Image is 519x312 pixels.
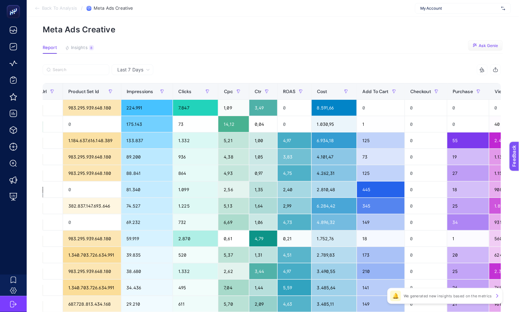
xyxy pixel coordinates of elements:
span: Back To Analysis [42,6,77,11]
div: 0 [405,116,447,132]
div: 3.485,11 [312,296,357,312]
div: 2.789,83 [312,247,357,263]
div: 21 [447,296,489,312]
span: Report [43,45,57,50]
div: 1 [447,231,489,247]
div: 25 [447,198,489,214]
div: 1.099 [173,182,218,198]
div: 4.101,47 [312,149,357,165]
div: 88.841 [121,165,173,181]
div: 18 [447,182,489,198]
div: 6.284,42 [312,198,357,214]
div: 39.835 [121,247,173,263]
div: 0 [405,149,447,165]
div: 936 [173,149,218,165]
div: 6.934,18 [312,132,357,148]
div: 0 [405,296,447,312]
div: 🔔 [390,291,401,301]
div: 0 [405,280,447,296]
div: 0 [405,231,447,247]
div: 0 [405,182,447,198]
span: Product Set Id [68,89,99,94]
div: 27 [447,165,489,181]
div: 0 [405,100,447,116]
input: Search [53,67,105,72]
div: 4,75 [278,165,311,181]
div: 4,93 [218,165,249,181]
div: 4,63 [278,296,311,312]
span: Ask Genie [479,43,498,48]
div: 983.295.939.648.180 [63,231,121,247]
div: 0 [357,100,405,116]
div: 2,09 [249,296,277,312]
div: 611 [173,296,218,312]
span: Purchase [453,89,473,94]
span: Cpc [224,89,233,94]
span: ROAS [283,89,295,94]
div: 4,38 [218,149,249,165]
div: 19 [447,149,489,165]
div: 125 [357,132,405,148]
div: 210 [357,263,405,279]
div: 175.143 [121,116,173,132]
div: 73 [357,149,405,165]
div: 29.210 [121,296,173,312]
div: 8.591,66 [312,100,357,116]
div: 14,12 [218,116,249,132]
span: Clicks [178,89,191,94]
div: 3,49 [249,100,277,116]
div: 3.485,64 [312,280,357,296]
span: Cost [317,89,327,94]
div: 2,99 [278,198,311,214]
div: 1,64 [249,198,277,214]
div: 74.527 [121,198,173,214]
div: 18 [357,231,405,247]
div: 0,21 [278,231,311,247]
div: 59.919 [121,231,173,247]
div: 133.837 [121,132,173,148]
button: Ask Genie [468,40,503,51]
div: 5,59 [278,280,311,296]
div: 26 [447,280,489,296]
div: 224.991 [121,100,173,116]
div: 4,79 [249,231,277,247]
div: 34.436 [121,280,173,296]
div: 0 [447,116,489,132]
div: 38.680 [121,263,173,279]
div: 0 [447,100,489,116]
div: 4.896,32 [312,214,357,230]
div: 0 [405,165,447,181]
div: 4,97 [278,263,311,279]
span: My Account [421,6,499,11]
div: 81.340 [121,182,173,198]
div: 6,69 [218,214,249,230]
span: Ctr [255,89,261,94]
div: 4,97 [278,132,311,148]
p: Meta Ads Creative [43,25,503,34]
div: 732 [173,214,218,230]
span: Checkout [410,89,431,94]
div: 34 [447,214,489,230]
span: Last 7 Days [117,66,143,73]
div: 345 [357,198,405,214]
div: 89.200 [121,149,173,165]
div: 0 [63,182,121,198]
div: 173 [357,247,405,263]
div: 0 [405,198,447,214]
div: 0 [278,116,311,132]
div: 1.184.637.616.148.389 [63,132,121,148]
div: 0 [63,214,121,230]
span: Impressions [127,89,153,94]
div: 445 [357,182,405,198]
div: 141 [357,280,405,296]
div: 25 [447,263,489,279]
div: 4,51 [278,247,311,263]
div: 1.752,76 [312,231,357,247]
div: 1,31 [249,247,277,263]
div: 5,21 [218,132,249,148]
div: 0 [63,116,121,132]
div: 20 [447,247,489,263]
span: Feedback [4,2,25,7]
div: 0 [405,263,447,279]
div: 1.030,95 [312,116,357,132]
